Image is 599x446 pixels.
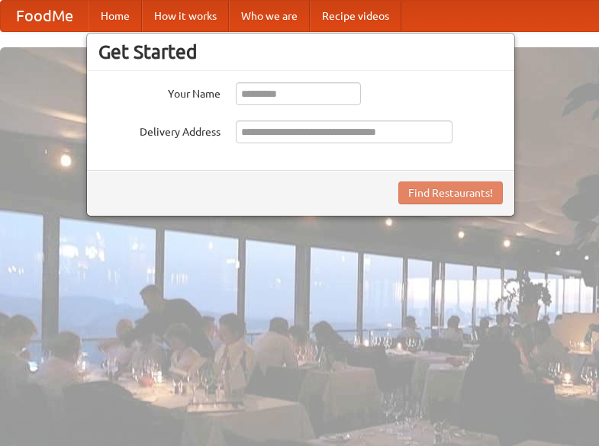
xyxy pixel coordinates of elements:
[89,1,142,31] a: Home
[229,1,310,31] a: Who we are
[98,82,221,101] label: Your Name
[98,40,503,63] h3: Get Started
[142,1,229,31] a: How it works
[310,1,401,31] a: Recipe videos
[1,1,89,31] a: FoodMe
[398,181,503,204] button: Find Restaurants!
[98,120,221,140] label: Delivery Address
